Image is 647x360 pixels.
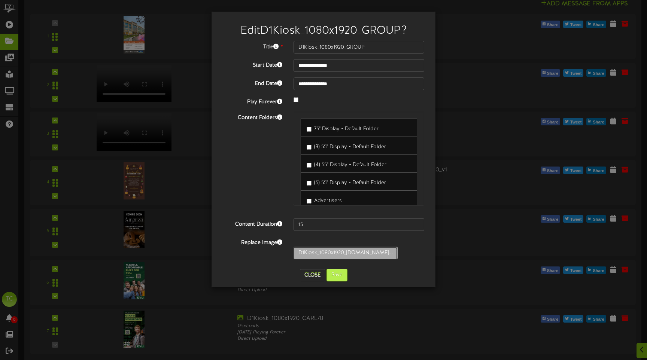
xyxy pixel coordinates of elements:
button: Save [326,269,347,281]
label: Content Folders [217,112,288,122]
span: (3) 55" Display - Default Folder [314,144,386,150]
span: Advertisers [314,198,342,204]
label: Replace Image [217,237,288,247]
input: Title [294,41,424,54]
span: (4) 55" Display - Default Folder [314,162,386,168]
input: (3) 55" Display - Default Folder [307,145,312,150]
input: (4) 55" Display - Default Folder [307,163,312,168]
label: Title [217,41,288,51]
label: Start Date [217,59,288,69]
input: Advertisers [307,199,312,204]
h2: Edit D1Kiosk_1080x1920_GROUP ? [223,25,424,37]
input: 75" Display - Default Folder [307,127,312,132]
button: Close [300,269,325,281]
span: 75" Display - Default Folder [314,126,379,132]
input: 15 [294,218,424,231]
label: End Date [217,77,288,88]
span: (5) 55" Display - Default Folder [314,180,386,186]
label: Content Duration [217,218,288,228]
input: (5) 55" Display - Default Folder [307,181,312,186]
label: Play Forever [217,96,288,106]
